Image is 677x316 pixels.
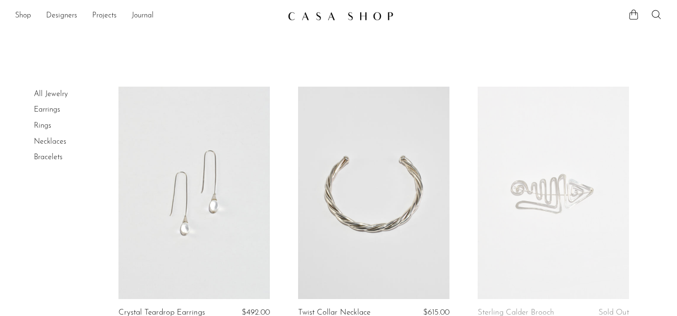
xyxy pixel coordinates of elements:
a: Journal [132,10,154,22]
a: Necklaces [34,138,66,146]
a: Rings [34,122,51,130]
a: Projects [92,10,117,22]
a: Earrings [34,106,60,113]
a: All Jewelry [34,90,68,98]
a: Designers [46,10,77,22]
a: Shop [15,10,31,22]
nav: Desktop navigation [15,8,280,24]
ul: NEW HEADER MENU [15,8,280,24]
a: Bracelets [34,154,63,161]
